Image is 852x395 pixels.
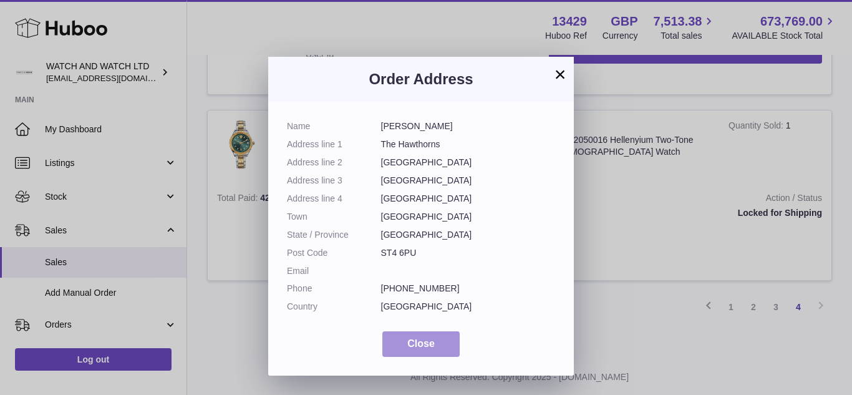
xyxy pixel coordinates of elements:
[553,67,568,82] button: ×
[287,193,381,205] dt: Address line 4
[381,139,556,150] dd: The Hawthorns
[287,139,381,150] dt: Address line 1
[381,301,556,313] dd: [GEOGRAPHIC_DATA]
[381,157,556,168] dd: [GEOGRAPHIC_DATA]
[287,301,381,313] dt: Country
[287,69,555,89] h3: Order Address
[381,120,556,132] dd: [PERSON_NAME]
[381,175,556,187] dd: [GEOGRAPHIC_DATA]
[287,247,381,259] dt: Post Code
[381,283,556,295] dd: [PHONE_NUMBER]
[382,331,460,357] button: Close
[287,157,381,168] dt: Address line 2
[287,120,381,132] dt: Name
[287,175,381,187] dt: Address line 3
[381,193,556,205] dd: [GEOGRAPHIC_DATA]
[381,229,556,241] dd: [GEOGRAPHIC_DATA]
[287,283,381,295] dt: Phone
[407,338,435,349] span: Close
[287,265,381,277] dt: Email
[287,229,381,241] dt: State / Province
[381,211,556,223] dd: [GEOGRAPHIC_DATA]
[287,211,381,223] dt: Town
[381,247,556,259] dd: ST4 6PU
